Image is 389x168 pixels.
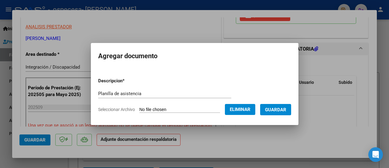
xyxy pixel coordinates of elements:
[230,107,250,112] span: Eliminar
[98,50,291,62] h2: Agregar documento
[98,77,156,84] p: Descripcion
[265,107,286,113] span: Guardar
[260,104,291,115] button: Guardar
[98,107,135,112] span: Seleccionar Archivo
[225,104,255,115] button: Eliminar
[368,147,383,162] div: Open Intercom Messenger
